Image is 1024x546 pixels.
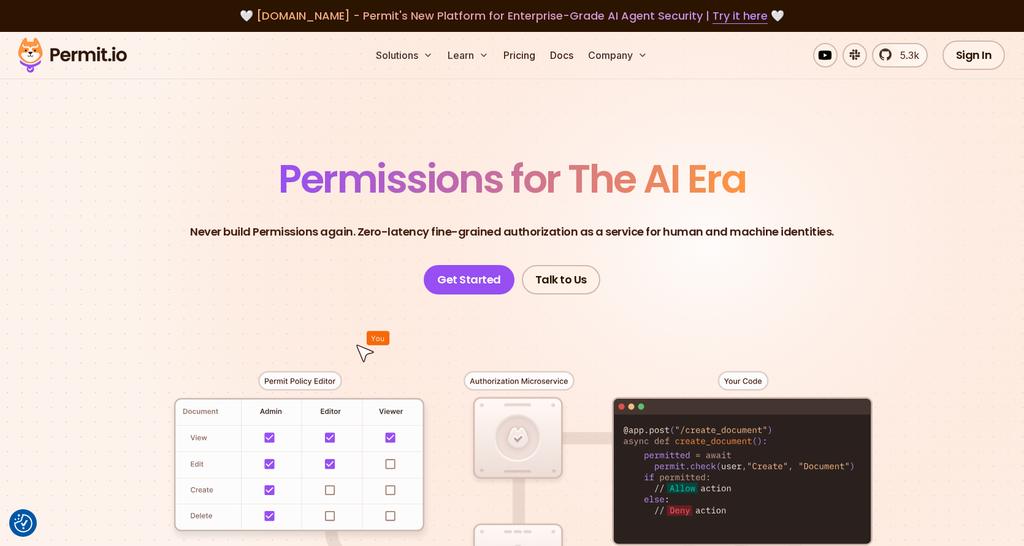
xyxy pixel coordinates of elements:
button: Learn [443,43,494,67]
a: Pricing [499,43,540,67]
span: 5.3k [893,48,919,63]
button: Solutions [371,43,438,67]
a: Try it here [713,8,768,24]
img: Revisit consent button [14,514,32,533]
span: Permissions for The AI Era [278,152,746,206]
a: 5.3k [872,43,928,67]
a: Sign In [942,40,1006,70]
a: Get Started [424,265,514,294]
a: Talk to Us [522,265,600,294]
p: Never build Permissions again. Zero-latency fine-grained authorization as a service for human and... [190,223,834,240]
span: [DOMAIN_NAME] - Permit's New Platform for Enterprise-Grade AI Agent Security | [256,8,768,23]
button: Company [583,43,652,67]
button: Consent Preferences [14,514,32,533]
a: Docs [545,43,578,67]
img: Permit logo [12,34,132,76]
div: 🤍 🤍 [29,7,995,25]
